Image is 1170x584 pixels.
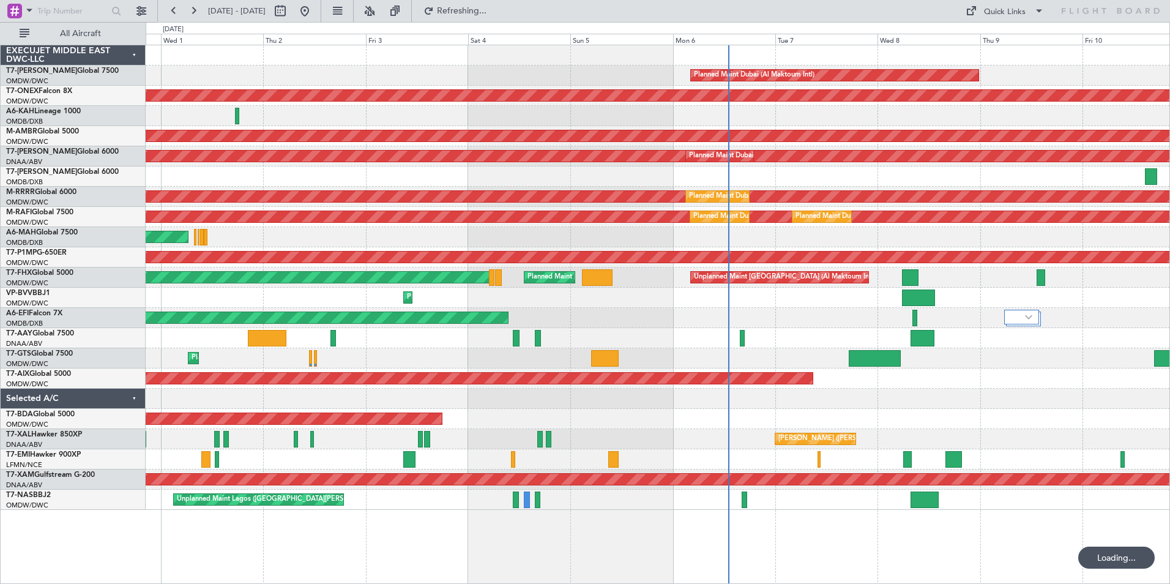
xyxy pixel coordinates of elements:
a: DNAA/ABV [6,481,42,490]
a: VP-BVVBBJ1 [6,290,50,297]
a: M-RRRRGlobal 6000 [6,189,76,196]
a: OMDW/DWC [6,501,48,510]
a: T7-[PERSON_NAME]Global 6000 [6,168,119,176]
span: T7-FHX [6,269,32,277]
a: T7-BDAGlobal 5000 [6,411,75,418]
button: All Aircraft [13,24,133,43]
a: T7-P1MPG-650ER [6,249,67,256]
div: Unplanned Maint [GEOGRAPHIC_DATA] (Al Maktoum Intl) [694,268,875,286]
a: T7-ONEXFalcon 8X [6,88,72,95]
a: OMDW/DWC [6,420,48,429]
div: Fri 3 [366,34,468,45]
span: T7-BDA [6,411,33,418]
div: Planned Maint Dubai (Al Maktoum Intl) [693,208,814,226]
span: [DATE] - [DATE] [208,6,266,17]
span: Refreshing... [436,7,488,15]
span: M-RAFI [6,209,32,216]
span: T7-AAY [6,330,32,337]
a: OMDW/DWC [6,279,48,288]
a: OMDW/DWC [6,359,48,369]
a: OMDB/DXB [6,319,43,328]
a: LFMN/NCE [6,460,42,470]
span: M-RRRR [6,189,35,196]
a: T7-XALHawker 850XP [6,431,82,438]
a: OMDB/DXB [6,117,43,126]
span: T7-EMI [6,451,30,459]
span: T7-XAM [6,471,34,479]
span: T7-[PERSON_NAME] [6,168,77,176]
div: Planned Maint Dubai (Al Maktoum Intl) [796,208,916,226]
a: T7-FHXGlobal 5000 [6,269,73,277]
span: M-AMBR [6,128,37,135]
div: Sun 5 [570,34,673,45]
span: VP-BVV [6,290,32,297]
span: All Aircraft [32,29,129,38]
a: OMDW/DWC [6,97,48,106]
div: Tue 7 [775,34,877,45]
a: T7-[PERSON_NAME]Global 7500 [6,67,119,75]
a: OMDW/DWC [6,380,48,389]
div: Thu 9 [980,34,1082,45]
a: A6-KAHLineage 1000 [6,108,81,115]
span: T7-GTS [6,350,31,358]
a: DNAA/ABV [6,157,42,167]
div: [DATE] [163,24,184,35]
div: Planned Maint Dubai (Al Maktoum Intl) [694,66,814,84]
div: Quick Links [984,6,1026,18]
button: Refreshing... [418,1,491,21]
a: T7-XAMGulfstream G-200 [6,471,95,479]
a: T7-NASBBJ2 [6,492,51,499]
a: T7-AAYGlobal 7500 [6,330,74,337]
a: DNAA/ABV [6,339,42,348]
a: OMDW/DWC [6,137,48,146]
a: OMDB/DXB [6,178,43,187]
div: Planned Maint Dubai (Al Maktoum Intl) [192,349,312,367]
div: Planned Maint Dubai (Al Maktoum Intl) [689,187,810,206]
div: Wed 1 [161,34,263,45]
div: Sat 4 [468,34,570,45]
span: T7-XAL [6,431,31,438]
span: A6-MAH [6,229,36,236]
span: T7-P1MP [6,249,37,256]
a: A6-EFIFalcon 7X [6,310,62,317]
div: Planned Maint Dubai (Al Maktoum Intl) [407,288,527,307]
div: Loading... [1078,547,1155,569]
div: Planned Maint [GEOGRAPHIC_DATA] (Seletar) [527,268,671,286]
a: T7-GTSGlobal 7500 [6,350,73,358]
span: T7-[PERSON_NAME] [6,67,77,75]
div: Thu 2 [263,34,365,45]
a: OMDW/DWC [6,198,48,207]
div: Unplanned Maint Lagos ([GEOGRAPHIC_DATA][PERSON_NAME]) [177,490,382,509]
div: [PERSON_NAME] ([PERSON_NAME] Intl) [778,430,907,448]
div: Mon 6 [673,34,775,45]
a: OMDW/DWC [6,218,48,227]
span: T7-AIX [6,370,29,378]
a: OMDB/DXB [6,238,43,247]
a: OMDW/DWC [6,299,48,308]
a: T7-AIXGlobal 5000 [6,370,71,378]
a: A6-MAHGlobal 7500 [6,229,78,236]
span: A6-EFI [6,310,29,317]
a: T7-EMIHawker 900XP [6,451,81,459]
span: T7-[PERSON_NAME] [6,148,77,155]
div: Wed 8 [877,34,980,45]
span: T7-NAS [6,492,33,499]
a: T7-[PERSON_NAME]Global 6000 [6,148,119,155]
input: Trip Number [37,2,108,20]
a: OMDW/DWC [6,77,48,86]
img: arrow-gray.svg [1025,315,1032,320]
div: Planned Maint Dubai (Al Maktoum Intl) [689,147,810,165]
span: T7-ONEX [6,88,39,95]
span: A6-KAH [6,108,34,115]
a: OMDW/DWC [6,258,48,268]
button: Quick Links [959,1,1050,21]
a: M-AMBRGlobal 5000 [6,128,79,135]
a: DNAA/ABV [6,440,42,449]
a: M-RAFIGlobal 7500 [6,209,73,216]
